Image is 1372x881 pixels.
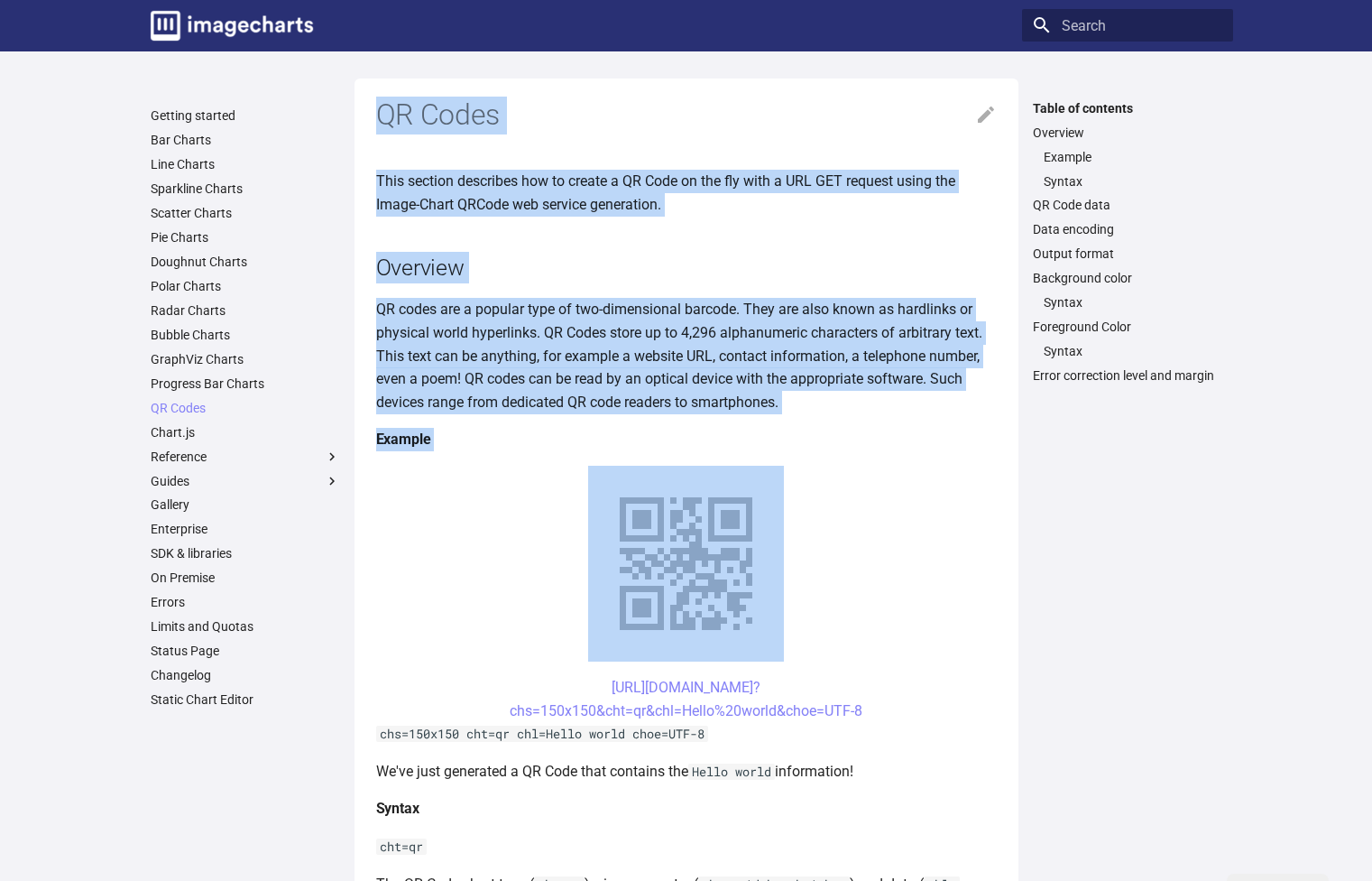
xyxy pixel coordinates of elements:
[588,466,784,662] img: chart
[1033,319,1222,335] a: Foreground Color
[151,667,340,683] a: Changelog
[510,679,862,719] a: [URL][DOMAIN_NAME]?chs=150x150&cht=qr&chl=Hello%20world&choe=UTF-8
[151,156,340,172] a: Line Charts
[151,11,313,41] img: logo
[376,839,427,855] code: cht=qr
[1033,343,1222,359] nav: Foreground Color
[1044,294,1222,311] a: Syntax
[376,170,997,216] p: This section describes how to create a QR Code on the fly with a URL GET request using the Image-...
[143,4,320,48] a: Image-Charts documentation
[376,428,997,451] h4: Example
[376,726,708,742] code: chs=150x150 cht=qr chl=Hello world choe=UTF-8
[1033,367,1222,384] a: Error correction level and margin
[151,327,340,343] a: Bubble Charts
[1033,149,1222,190] nav: Overview
[1044,149,1222,165] a: Example
[1044,343,1222,359] a: Syntax
[151,400,340,416] a: QR Codes
[151,205,340,221] a: Scatter Charts
[151,278,340,294] a: Polar Charts
[151,254,340,270] a: Doughnut Charts
[1033,246,1222,262] a: Output format
[1033,221,1222,237] a: Data encoding
[151,351,340,367] a: GraphViz Charts
[376,797,997,821] h4: Syntax
[151,376,340,392] a: Progress Bar Charts
[376,97,997,134] h1: QR Codes
[151,449,340,465] label: Reference
[151,229,340,246] a: Pie Charts
[1033,270,1222,286] a: Background color
[151,594,340,610] a: Errors
[1033,125,1222,141] a: Overview
[376,252,997,283] h2: Overview
[151,545,340,561] a: SDK & libraries
[151,107,340,124] a: Getting started
[151,643,340,659] a: Status Page
[151,496,340,513] a: Gallery
[1022,100,1233,116] label: Table of contents
[1033,197,1222,213] a: QR Code data
[151,618,340,635] a: Limits and Quotas
[151,424,340,440] a: Chart.js
[151,473,340,489] label: Guides
[151,691,340,708] a: Static Chart Editor
[376,760,997,784] p: We've just generated a QR Code that contains the information!
[151,302,340,319] a: Radar Charts
[1033,294,1222,311] nav: Background color
[1022,9,1233,42] input: Search
[688,764,775,780] code: Hello world
[1044,173,1222,190] a: Syntax
[151,570,340,586] a: On Premise
[1022,100,1233,385] nav: Table of contents
[151,181,340,197] a: Sparkline Charts
[376,298,997,413] p: QR codes are a popular type of two-dimensional barcode. They are also known as hardlinks or physi...
[151,521,340,537] a: Enterprise
[151,132,340,148] a: Bar Charts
